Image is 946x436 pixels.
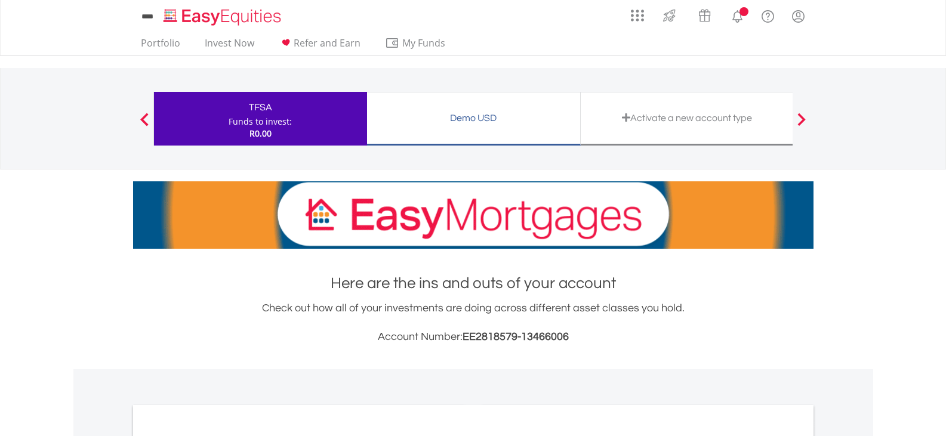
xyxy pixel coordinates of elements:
[229,116,292,128] div: Funds to invest:
[133,181,814,249] img: EasyMortage Promotion Banner
[783,3,814,29] a: My Profile
[133,273,814,294] h1: Here are the ins and outs of your account
[133,329,814,345] h3: Account Number:
[161,99,360,116] div: TFSA
[159,3,286,27] a: Home page
[161,7,286,27] img: EasyEquities_Logo.png
[274,37,365,55] a: Refer and Earn
[385,35,463,51] span: My Funds
[588,110,787,126] div: Activate a new account type
[200,37,259,55] a: Invest Now
[133,300,814,345] div: Check out how all of your investments are doing across different asset classes you hold.
[623,3,652,22] a: AppsGrid
[294,36,360,50] span: Refer and Earn
[631,9,644,22] img: grid-menu-icon.svg
[695,6,714,25] img: vouchers-v2.svg
[136,37,185,55] a: Portfolio
[374,110,573,126] div: Demo USD
[753,3,783,27] a: FAQ's and Support
[249,128,272,139] span: R0.00
[687,3,722,25] a: Vouchers
[463,331,569,342] span: EE2818579-13466006
[660,6,679,25] img: thrive-v2.svg
[722,3,753,27] a: Notifications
